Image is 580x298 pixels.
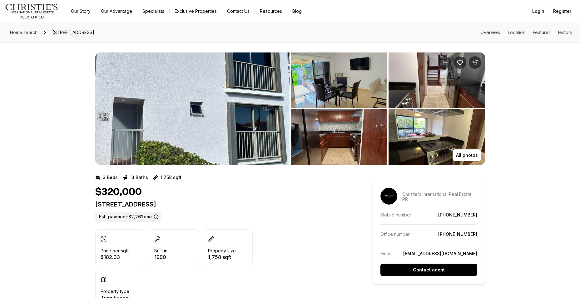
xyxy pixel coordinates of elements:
[439,56,451,69] button: Property options
[291,52,485,165] li: 2 of 4
[101,289,129,294] p: Property type
[208,255,236,260] p: 1,758 sqft
[137,7,169,16] a: Specialists
[154,248,167,253] p: Built in
[403,251,477,256] a: [EMAIL_ADDRESS][DOMAIN_NAME]
[161,175,181,180] p: 1,758 sqft
[553,9,571,14] span: Register
[469,56,481,69] button: Share Property: 150 PALMAS DRIVE #138
[480,30,500,35] a: Skip to: Overview
[50,27,97,37] span: [STREET_ADDRESS]
[95,186,142,198] h1: $320,000
[10,30,37,35] span: Home search
[154,255,167,260] p: 1990
[7,27,40,37] a: Home search
[95,52,290,165] button: View image gallery
[131,175,148,180] p: 3 Baths
[208,248,236,253] p: Property size
[380,264,477,276] button: Contact agent
[380,212,411,217] p: Mobile number
[380,231,410,237] p: Office number
[456,153,478,158] p: All photos
[95,52,485,165] div: Listing Photos
[389,52,485,108] button: View image gallery
[453,149,481,161] button: All photos
[101,255,129,260] p: $182.03
[380,251,391,256] p: Email
[170,7,222,16] a: Exclusive Properties
[413,267,445,272] p: Contact agent
[480,30,573,35] nav: Page section menu
[66,7,96,16] a: Our Story
[438,212,477,217] a: [PHONE_NUMBER]
[95,212,161,222] label: Est. payment: $2,262/mo
[528,5,548,17] button: Login
[255,7,287,16] a: Resources
[389,109,485,165] button: View image gallery
[558,30,573,35] a: Skip to: History
[291,52,387,108] button: View image gallery
[5,4,58,19] img: logo
[438,231,477,237] a: [PHONE_NUMBER]
[101,248,129,253] p: Price per sqft
[454,56,466,69] button: Save Property: 150 PALMAS DRIVE #138
[549,5,575,17] button: Register
[533,30,551,35] a: Skip to: Features
[287,7,307,16] a: Blog
[291,109,387,165] button: View image gallery
[103,175,118,180] p: 3 Beds
[222,7,255,16] button: Contact Us
[95,52,290,165] li: 1 of 4
[96,7,137,16] a: Our Advantage
[402,192,477,202] p: Christie's International Real Estate PR
[508,30,525,35] a: Skip to: Location
[95,201,350,208] p: [STREET_ADDRESS]
[532,9,544,14] span: Login
[123,172,148,182] button: 3 Baths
